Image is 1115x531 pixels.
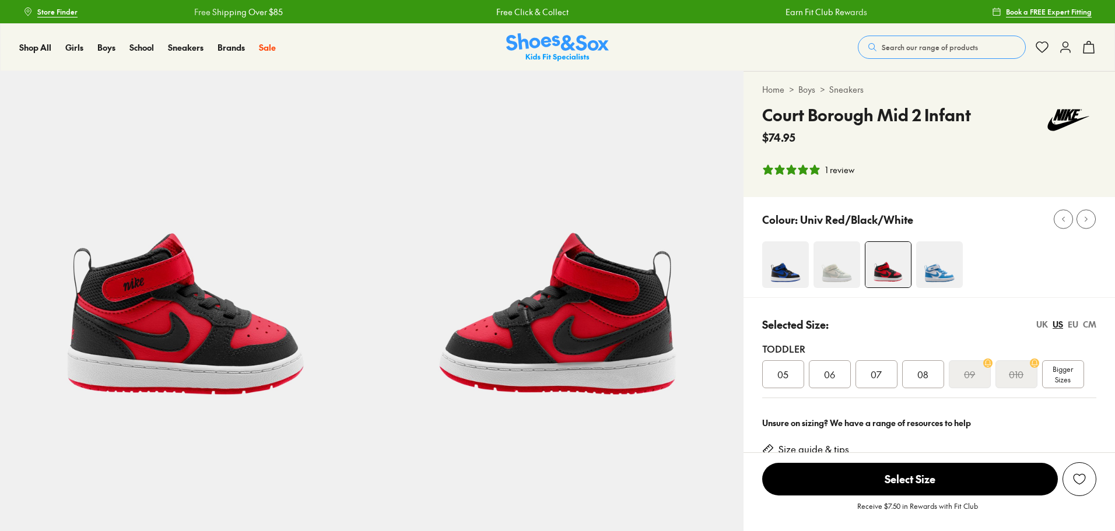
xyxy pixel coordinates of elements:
[65,41,83,54] a: Girls
[762,83,784,96] a: Home
[218,41,245,54] a: Brands
[23,1,78,22] a: Store Finder
[218,41,245,53] span: Brands
[992,1,1092,22] a: Book a FREE Expert Fitting
[37,6,78,17] span: Store Finder
[19,41,51,53] span: Shop All
[1006,6,1092,17] span: Book a FREE Expert Fitting
[917,367,928,381] span: 08
[506,33,609,62] a: Shoes & Sox
[762,241,809,288] img: 4-537458_1
[865,242,911,287] img: 4-501866_1
[168,41,204,53] span: Sneakers
[916,241,963,288] img: 4-527584_1
[1009,367,1023,381] s: 010
[762,212,798,227] p: Colour:
[762,462,1058,496] button: Select Size
[97,41,115,54] a: Boys
[129,41,154,54] a: School
[194,6,282,18] a: Free Shipping Over $85
[871,367,882,381] span: 07
[1083,318,1096,330] div: CM
[882,42,978,52] span: Search our range of products
[762,417,1096,429] div: Unsure on sizing? We have a range of resources to help
[1068,318,1078,330] div: EU
[779,443,849,456] a: Size guide & tips
[259,41,276,54] a: Sale
[762,129,795,145] span: $74.95
[785,6,867,18] a: Earn Fit Club Rewards
[1053,318,1063,330] div: US
[762,463,1058,495] span: Select Size
[762,103,971,127] h4: Court Borough Mid 2 Infant
[824,367,835,381] span: 06
[129,41,154,53] span: School
[1036,318,1048,330] div: UK
[964,367,975,381] s: 09
[97,41,115,53] span: Boys
[762,164,854,176] button: 5 stars, 1 ratings
[762,317,829,332] p: Selected Size:
[506,33,609,62] img: SNS_Logo_Responsive.svg
[1053,364,1073,385] span: Bigger Sizes
[829,83,864,96] a: Sneakers
[371,71,743,442] img: 5-501867_1
[858,36,1026,59] button: Search our range of products
[168,41,204,54] a: Sneakers
[800,212,913,227] p: Univ Red/Black/White
[825,164,854,176] div: 1 review
[496,6,568,18] a: Free Click & Collect
[65,41,83,53] span: Girls
[1063,462,1096,496] button: Add to Wishlist
[1040,103,1096,138] img: Vendor logo
[762,342,1096,356] div: Toddler
[798,83,815,96] a: Boys
[19,41,51,54] a: Shop All
[777,367,788,381] span: 05
[814,241,860,288] img: 4-537455_1
[762,83,1096,96] div: > >
[259,41,276,53] span: Sale
[857,501,978,522] p: Receive $7.50 in Rewards with Fit Club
